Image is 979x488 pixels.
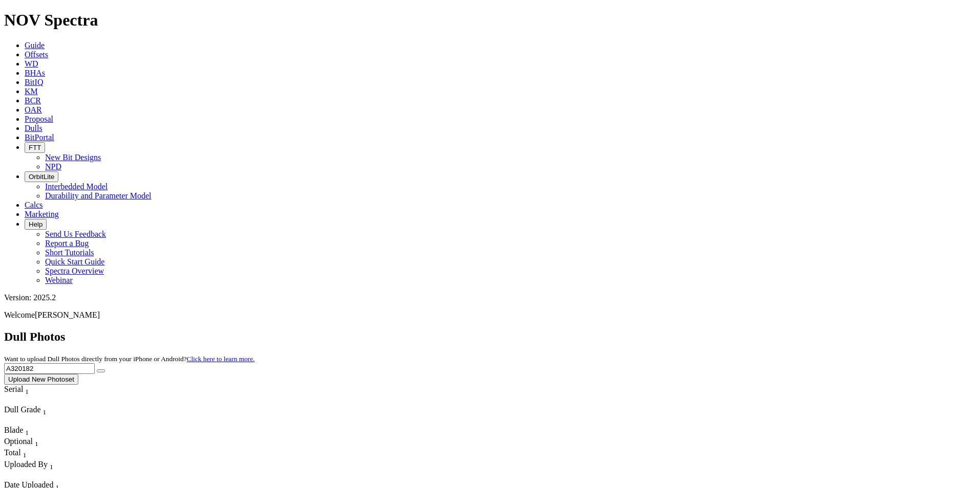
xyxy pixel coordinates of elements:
div: Sort None [4,405,76,426]
sub: 1 [23,452,27,459]
span: Optional [4,437,33,446]
div: Column Menu [4,396,48,405]
div: Sort None [4,385,48,405]
span: Total [4,448,21,457]
span: Sort None [35,437,38,446]
a: Marketing [25,210,59,218]
a: Click here to learn more. [187,355,255,363]
a: BitPortal [25,133,54,142]
div: Blade Sort None [4,426,40,437]
a: BHAs [25,69,45,77]
button: Upload New Photoset [4,374,78,385]
a: Dulls [25,124,42,132]
span: Help [29,220,42,228]
h2: Dull Photos [4,330,975,344]
div: Uploaded By Sort None [4,460,100,471]
input: Search Serial Number [4,363,95,374]
a: Quick Start Guide [45,257,104,266]
div: Sort None [4,448,40,459]
div: Version: 2025.2 [4,293,975,302]
a: Interbedded Model [45,182,108,191]
sub: 1 [25,388,29,395]
small: Want to upload Dull Photos directly from your iPhone or Android? [4,355,254,363]
button: OrbitLite [25,171,58,182]
a: Send Us Feedback [45,230,106,238]
span: Blade [4,426,23,434]
span: FTT [29,144,41,151]
a: KM [25,87,38,96]
a: Short Tutorials [45,248,94,257]
span: [PERSON_NAME] [35,310,100,319]
a: Proposal [25,115,53,123]
div: Optional Sort None [4,437,40,448]
div: Serial Sort None [4,385,48,396]
span: Sort None [25,426,29,434]
p: Welcome [4,310,975,320]
div: Sort None [4,426,40,437]
sub: 1 [43,408,47,416]
span: Sort None [50,460,53,469]
a: OAR [25,105,42,114]
span: Sort None [23,448,27,457]
div: Column Menu [4,416,76,426]
a: Durability and Parameter Model [45,191,152,200]
h1: NOV Spectra [4,11,975,30]
sub: 1 [35,440,38,448]
button: FTT [25,142,45,153]
div: Sort None [4,437,40,448]
a: BitIQ [25,78,43,86]
sub: 1 [25,429,29,436]
div: Dull Grade Sort None [4,405,76,416]
a: WD [25,59,38,68]
a: New Bit Designs [45,153,101,162]
div: Sort None [4,460,100,480]
button: Help [25,219,47,230]
span: OrbitLite [29,173,54,181]
a: Webinar [45,276,73,284]
a: Report a Bug [45,239,89,248]
a: Calcs [25,201,43,209]
div: Total Sort None [4,448,40,459]
span: Serial [4,385,23,393]
a: Guide [25,41,45,50]
sub: 1 [50,463,53,471]
span: Sort None [43,405,47,414]
span: Uploaded By [4,460,48,469]
span: Sort None [25,385,29,393]
a: Offsets [25,50,48,59]
div: Column Menu [4,471,100,480]
a: NPD [45,162,61,171]
a: BCR [25,96,41,105]
a: Spectra Overview [45,267,104,275]
span: Dull Grade [4,405,41,414]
